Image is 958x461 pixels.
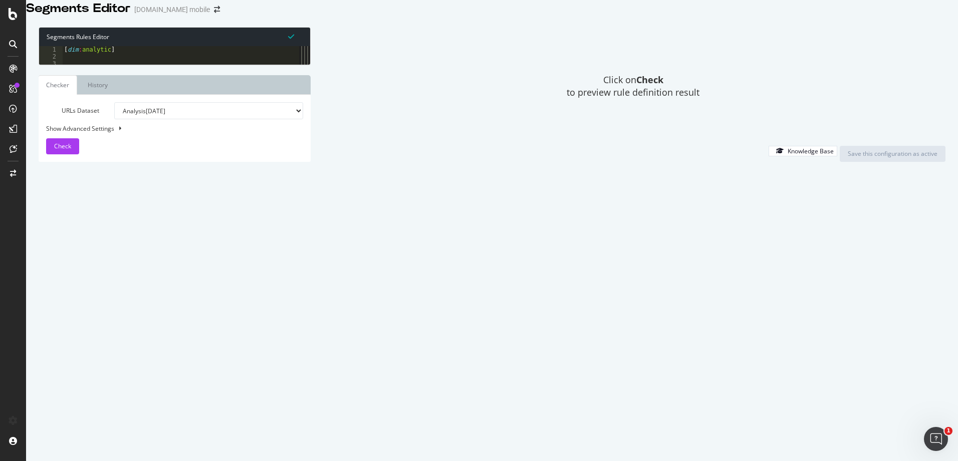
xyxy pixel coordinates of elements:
span: 1 [944,427,952,435]
button: Check [46,138,79,154]
iframe: Intercom live chat [924,427,948,451]
div: 1 [39,46,63,53]
span: Click on to preview rule definition result [567,74,699,99]
div: 3 [39,60,63,67]
div: Show Advanced Settings [39,124,296,133]
strong: Check [636,74,663,86]
button: Save this configuration as active [840,146,945,162]
div: arrow-right-arrow-left [214,6,220,13]
span: Check [54,142,71,150]
div: 2 [39,53,63,60]
label: URLs Dataset [39,102,107,119]
div: [DOMAIN_NAME] mobile [134,5,210,15]
button: Knowledge Base [769,146,837,156]
a: Knowledge Base [769,146,837,155]
div: Save this configuration as active [848,149,937,158]
a: History [80,75,116,95]
div: Knowledge Base [788,147,834,155]
span: Syntax is valid [288,32,294,41]
div: Segments Rules Editor [39,28,310,46]
a: Checker [39,75,77,95]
